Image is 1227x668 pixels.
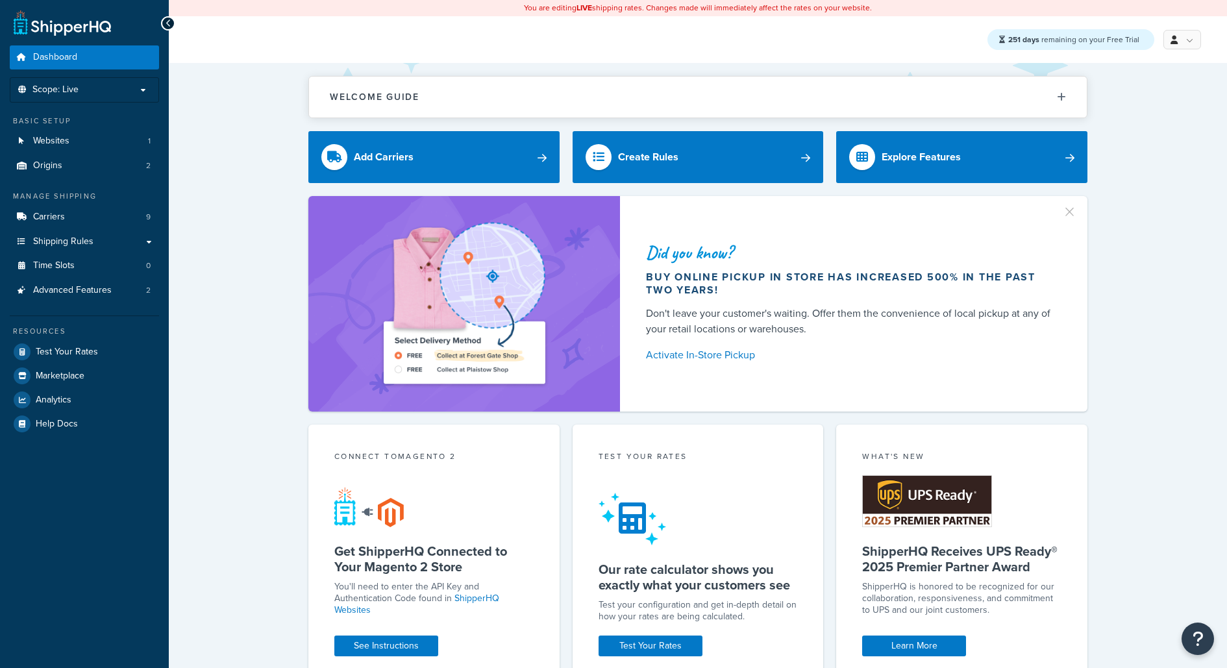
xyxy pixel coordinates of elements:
[599,562,798,593] h5: Our rate calculator shows you exactly what your customers see
[1008,34,1139,45] span: remaining on your Free Trial
[10,278,159,303] a: Advanced Features2
[33,236,93,247] span: Shipping Rules
[862,636,966,656] a: Learn More
[862,581,1061,616] p: ShipperHQ is honored to be recognized for our collaboration, responsiveness, and commitment to UP...
[334,543,534,575] h5: Get ShipperHQ Connected to Your Magento 2 Store
[334,487,404,527] img: connect-shq-magento-24cdf84b.svg
[599,599,798,623] div: Test your configuration and get in-depth detail on how your rates are being calculated.
[10,326,159,337] div: Resources
[862,543,1061,575] h5: ShipperHQ Receives UPS Ready® 2025 Premier Partner Award
[10,205,159,229] a: Carriers9
[646,243,1056,262] div: Did you know?
[33,212,65,223] span: Carriers
[334,636,438,656] a: See Instructions
[354,148,414,166] div: Add Carriers
[334,591,499,617] a: ShipperHQ Websites
[10,129,159,153] li: Websites
[330,92,419,102] h2: Welcome Guide
[33,160,62,171] span: Origins
[10,230,159,254] a: Shipping Rules
[10,154,159,178] li: Origins
[32,84,79,95] span: Scope: Live
[10,412,159,436] a: Help Docs
[33,260,75,271] span: Time Slots
[33,285,112,296] span: Advanced Features
[573,131,824,183] a: Create Rules
[148,136,151,147] span: 1
[10,388,159,412] a: Analytics
[347,216,582,392] img: ad-shirt-map-b0359fc47e01cab431d101c4b569394f6a03f54285957d908178d52f29eb9668.png
[10,116,159,127] div: Basic Setup
[618,148,678,166] div: Create Rules
[576,2,592,14] b: LIVE
[10,154,159,178] a: Origins2
[599,636,702,656] a: Test Your Rates
[10,45,159,69] a: Dashboard
[882,148,961,166] div: Explore Features
[862,451,1061,465] div: What's New
[146,260,151,271] span: 0
[334,581,534,616] p: You'll need to enter the API Key and Authentication Code found in
[646,346,1056,364] a: Activate In-Store Pickup
[646,306,1056,337] div: Don't leave your customer's waiting. Offer them the convenience of local pickup at any of your re...
[10,254,159,278] a: Time Slots0
[36,371,84,382] span: Marketplace
[836,131,1087,183] a: Explore Features
[10,254,159,278] li: Time Slots
[33,52,77,63] span: Dashboard
[334,451,534,465] div: Connect to Magento 2
[36,419,78,430] span: Help Docs
[1182,623,1214,655] button: Open Resource Center
[146,160,151,171] span: 2
[10,364,159,388] a: Marketplace
[146,212,151,223] span: 9
[599,451,798,465] div: Test your rates
[33,136,69,147] span: Websites
[308,131,560,183] a: Add Carriers
[36,347,98,358] span: Test Your Rates
[10,205,159,229] li: Carriers
[1008,34,1039,45] strong: 251 days
[10,191,159,202] div: Manage Shipping
[10,340,159,364] a: Test Your Rates
[36,395,71,406] span: Analytics
[646,271,1056,297] div: Buy online pickup in store has increased 500% in the past two years!
[146,285,151,296] span: 2
[10,129,159,153] a: Websites1
[309,77,1087,118] button: Welcome Guide
[10,278,159,303] li: Advanced Features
